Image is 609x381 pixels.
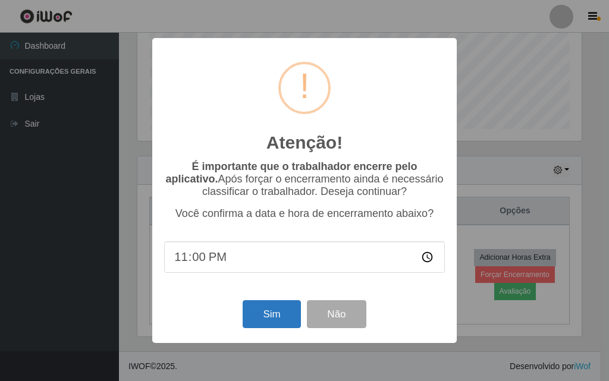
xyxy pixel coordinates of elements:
[243,300,300,328] button: Sim
[307,300,366,328] button: Não
[164,160,445,198] p: Após forçar o encerramento ainda é necessário classificar o trabalhador. Deseja continuar?
[266,132,343,153] h2: Atenção!
[164,207,445,220] p: Você confirma a data e hora de encerramento abaixo?
[165,160,417,185] b: É importante que o trabalhador encerre pelo aplicativo.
